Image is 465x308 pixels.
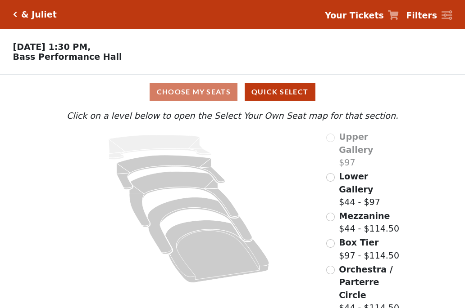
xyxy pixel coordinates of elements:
[339,132,373,155] span: Upper Gallery
[245,83,315,101] button: Quick Select
[406,10,437,20] strong: Filters
[13,11,17,18] a: Click here to go back to filters
[339,211,390,221] span: Mezzanine
[325,10,384,20] strong: Your Tickets
[406,9,452,22] a: Filters
[339,171,373,194] span: Lower Gallery
[339,237,378,247] span: Box Tier
[165,220,269,283] path: Orchestra / Parterre Circle - Seats Available: 95
[339,264,392,300] span: Orchestra / Parterre Circle
[325,9,399,22] a: Your Tickets
[109,135,211,160] path: Upper Gallery - Seats Available: 0
[64,109,401,122] p: Click on a level below to open the Select Your Own Seat map for that section.
[339,170,401,209] label: $44 - $97
[339,236,399,262] label: $97 - $114.50
[117,155,225,189] path: Lower Gallery - Seats Available: 116
[339,210,399,235] label: $44 - $114.50
[21,9,57,20] h5: & Juliet
[339,130,401,169] label: $97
